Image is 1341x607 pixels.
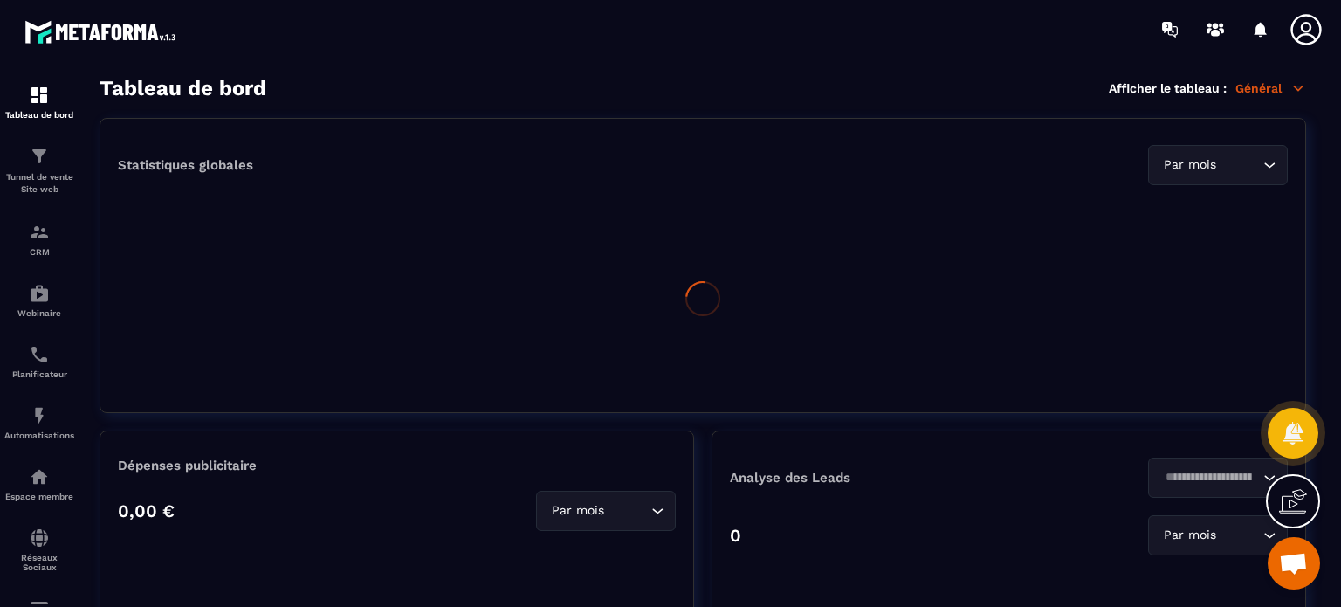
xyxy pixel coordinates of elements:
p: CRM [4,247,74,257]
p: Réseaux Sociaux [4,553,74,572]
img: automations [29,405,50,426]
span: Par mois [1159,526,1220,545]
div: Search for option [1148,145,1288,185]
input: Search for option [1220,526,1259,545]
p: Analyse des Leads [730,470,1009,486]
img: formation [29,146,50,167]
div: Ouvrir le chat [1268,537,1320,590]
img: automations [29,466,50,487]
span: Par mois [1159,155,1220,175]
p: Tableau de bord [4,110,74,120]
div: Search for option [1148,515,1288,555]
p: Automatisations [4,431,74,440]
span: Par mois [547,501,608,521]
a: automationsautomationsAutomatisations [4,392,74,453]
a: formationformationTunnel de vente Site web [4,133,74,209]
img: logo [24,16,182,48]
div: Search for option [1148,458,1288,498]
p: Général [1235,80,1306,96]
input: Search for option [1159,468,1259,487]
a: formationformationCRM [4,209,74,270]
div: Search for option [536,491,676,531]
p: 0,00 € [118,500,175,521]
img: formation [29,222,50,243]
p: Espace membre [4,492,74,501]
a: automationsautomationsEspace membre [4,453,74,514]
p: Webinaire [4,308,74,318]
p: Statistiques globales [118,157,253,173]
p: 0 [730,525,741,546]
img: scheduler [29,344,50,365]
img: formation [29,85,50,106]
img: automations [29,283,50,304]
p: Dépenses publicitaire [118,458,676,473]
input: Search for option [1220,155,1259,175]
p: Afficher le tableau : [1109,81,1227,95]
a: social-networksocial-networkRéseaux Sociaux [4,514,74,585]
p: Planificateur [4,369,74,379]
h3: Tableau de bord [100,76,266,100]
img: social-network [29,528,50,548]
a: formationformationTableau de bord [4,72,74,133]
a: schedulerschedulerPlanificateur [4,331,74,392]
a: automationsautomationsWebinaire [4,270,74,331]
input: Search for option [608,501,647,521]
p: Tunnel de vente Site web [4,171,74,196]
